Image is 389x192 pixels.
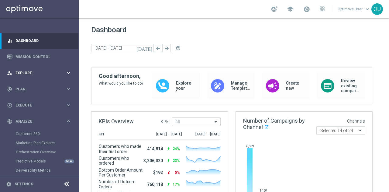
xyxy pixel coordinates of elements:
[66,102,71,108] i: keyboard_arrow_right
[7,33,71,49] div: Dashboard
[16,166,78,175] div: Deliverability Metrics
[7,71,72,75] button: person_search Explore keyboard_arrow_right
[371,3,383,15] div: OU
[16,157,78,166] div: Predictive Models
[7,119,66,124] div: Analyze
[7,86,12,92] i: gps_fixed
[64,159,74,163] div: NEW
[16,168,63,173] a: Deliverability Metrics
[7,103,72,108] button: play_circle_outline Execute keyboard_arrow_right
[7,119,12,124] i: track_changes
[16,129,78,138] div: Customer 360
[7,54,72,59] button: Mission Control
[7,49,71,65] div: Mission Control
[16,141,63,145] a: Marketing Plan Explorer
[7,87,72,92] button: gps_fixed Plan keyboard_arrow_right
[15,103,66,107] span: Execute
[15,33,71,49] a: Dashboard
[7,70,66,76] div: Explore
[337,5,371,14] a: Optimove Userkeyboard_arrow_down
[16,175,78,184] div: BI Studio
[7,70,12,76] i: person_search
[364,6,371,12] span: keyboard_arrow_down
[7,119,72,124] button: track_changes Analyze keyboard_arrow_right
[7,38,12,44] i: equalizer
[15,71,66,75] span: Explore
[7,103,66,108] div: Execute
[16,150,63,155] a: Orchestration Overview
[16,159,63,164] a: Predictive Models
[7,103,12,108] i: play_circle_outline
[66,70,71,76] i: keyboard_arrow_right
[15,182,33,186] a: Settings
[66,118,71,124] i: keyboard_arrow_right
[16,138,78,148] div: Marketing Plan Explorer
[7,86,66,92] div: Plan
[16,131,63,136] a: Customer 360
[6,181,12,187] i: settings
[287,6,294,12] span: school
[15,87,66,91] span: Plan
[7,38,72,43] button: equalizer Dashboard
[15,49,71,65] a: Mission Control
[15,120,66,123] span: Analyze
[66,86,71,92] i: keyboard_arrow_right
[16,148,78,157] div: Orchestration Overview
